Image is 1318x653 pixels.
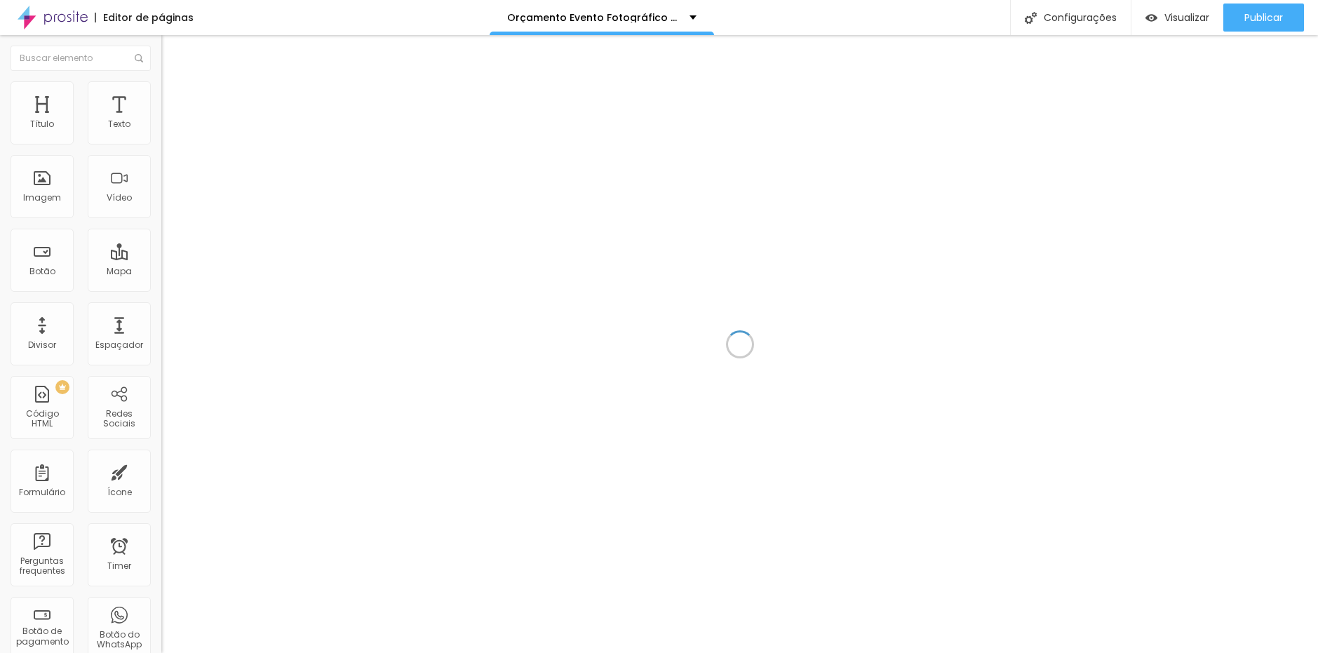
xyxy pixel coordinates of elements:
div: Botão do WhatsApp [91,630,147,650]
img: Icone [1025,12,1037,24]
div: Texto [108,119,130,129]
div: Imagem [23,193,61,203]
div: Ícone [107,487,132,497]
div: Título [30,119,54,129]
span: Publicar [1244,12,1283,23]
input: Buscar elemento [11,46,151,71]
div: Vídeo [107,193,132,203]
div: Perguntas frequentes [14,556,69,577]
img: Icone [135,54,143,62]
div: Espaçador [95,340,143,350]
div: Timer [107,561,131,571]
button: Visualizar [1131,4,1223,32]
div: Botão [29,267,55,276]
div: Divisor [28,340,56,350]
button: Publicar [1223,4,1304,32]
div: Editor de páginas [95,13,194,22]
p: Orçamento Evento Fotográfico {15 Anos} [507,13,679,22]
img: view-1.svg [1145,12,1157,24]
div: Formulário [19,487,65,497]
span: Visualizar [1164,12,1209,23]
div: Botão de pagamento [14,626,69,647]
div: Redes Sociais [91,409,147,429]
div: Código HTML [14,409,69,429]
div: Mapa [107,267,132,276]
